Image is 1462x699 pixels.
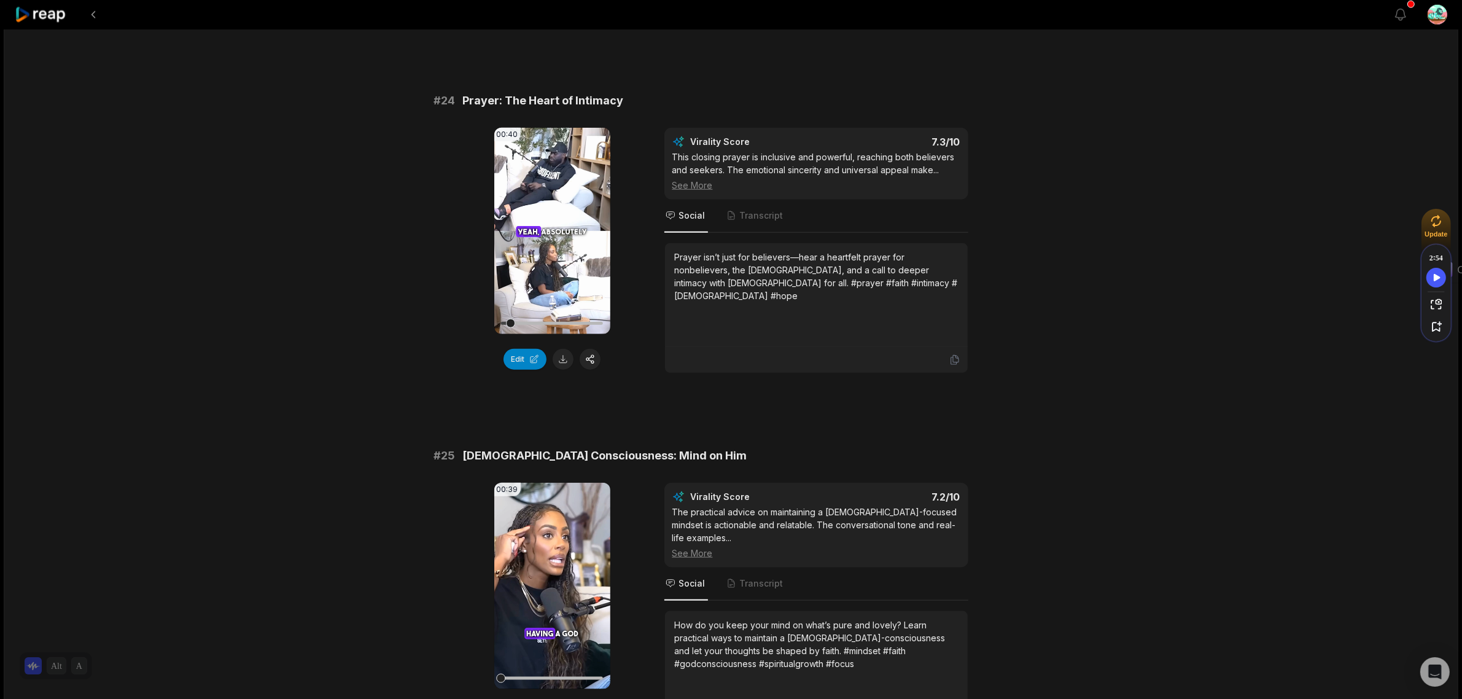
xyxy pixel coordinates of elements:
[672,150,960,192] div: This closing prayer is inclusive and powerful, reaching both believers and seekers. The emotional...
[828,491,960,503] div: 7.2 /10
[691,491,823,503] div: Virality Score
[463,92,624,109] span: Prayer: The Heart of Intimacy
[434,447,456,464] span: # 25
[672,179,960,192] div: See More
[675,251,958,302] div: Prayer isn’t just for believers—hear a heartfelt prayer for nonbelievers, the [DEMOGRAPHIC_DATA],...
[672,547,960,560] div: See More
[672,506,960,560] div: The practical advice on maintaining a [DEMOGRAPHIC_DATA]-focused mindset is actionable and relata...
[740,209,783,222] span: Transcript
[828,136,960,148] div: 7.3 /10
[504,349,546,370] button: Edit
[679,209,706,222] span: Social
[1420,657,1450,687] div: Open Intercom Messenger
[434,92,456,109] span: # 24
[679,577,706,590] span: Social
[675,619,958,670] div: How do you keep your mind on what’s pure and lovely? Learn practical ways to maintain a [DEMOGRAP...
[664,568,968,601] nav: Tabs
[691,136,823,148] div: Virality Score
[494,483,610,689] video: Your browser does not support mp4 format.
[664,200,968,233] nav: Tabs
[740,577,783,590] span: Transcript
[494,128,610,334] video: Your browser does not support mp4 format.
[463,447,747,464] span: [DEMOGRAPHIC_DATA] Consciousness: Mind on Him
